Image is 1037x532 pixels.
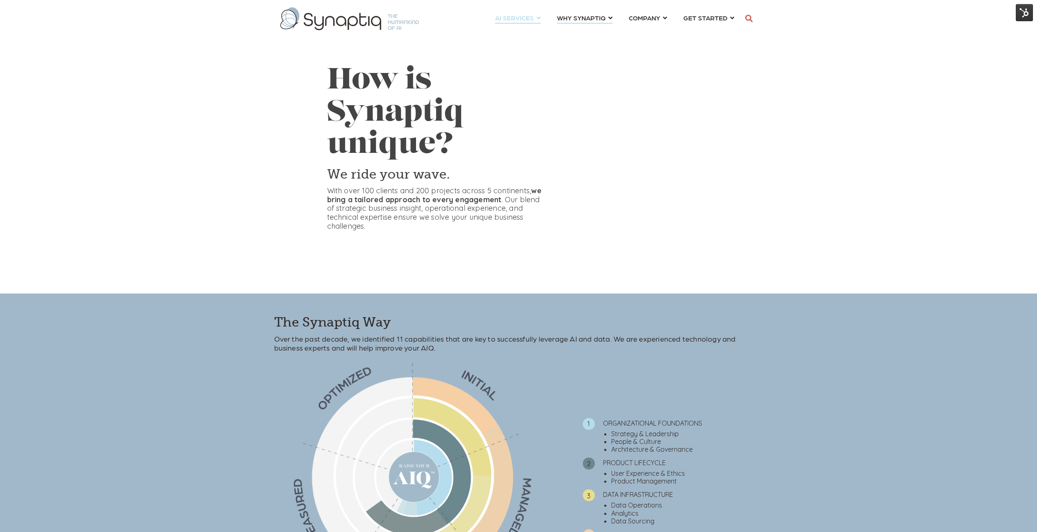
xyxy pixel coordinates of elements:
[611,470,763,477] li: User Experience & Ethics
[280,7,419,30] img: synaptiq logo-1
[1016,4,1033,21] img: HubSpot Tools Menu Toggle
[583,414,763,430] li: ORGANIZATIONAL FOUNDATIONS
[611,477,763,485] li: Product Management
[557,10,612,25] a: WHY SYNAPTIQ
[274,334,763,352] p: Over the past decade, we identified 11 capabilities that are key to successfully leverage AI and ...
[611,430,763,438] li: Strategy & Leadership
[611,501,763,509] li: Data Operations
[327,186,546,230] p: With over 100 clients and 200 projects across 5 continents, . Our blend of strategic business ins...
[683,10,734,25] a: GET STARTED
[611,510,763,517] li: Analytics
[683,12,727,23] span: GET STARTED
[629,12,660,23] span: COMPANY
[611,438,763,446] li: People & Culture
[327,186,542,204] strong: we bring a tailored approach to every engagement
[327,166,546,183] h3: We ride your wave.
[611,517,763,525] li: Data Sourcing
[495,10,541,25] a: AI SERVICES
[583,453,763,470] li: PRODUCT LIFECYCLE
[629,10,667,25] a: COMPANY
[611,446,763,453] li: Architecture & Governance
[420,245,526,266] iframe: Embedded CTA
[495,12,534,23] span: AI SERVICES
[487,4,742,33] nav: menu
[327,245,413,266] iframe: Embedded CTA
[274,314,763,331] h3: The Synaptiq Way
[557,12,605,23] span: WHY SYNAPTIQ
[327,65,546,162] h1: How is Synaptiq unique?
[583,485,763,501] li: DATA INFRASTRUCTURE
